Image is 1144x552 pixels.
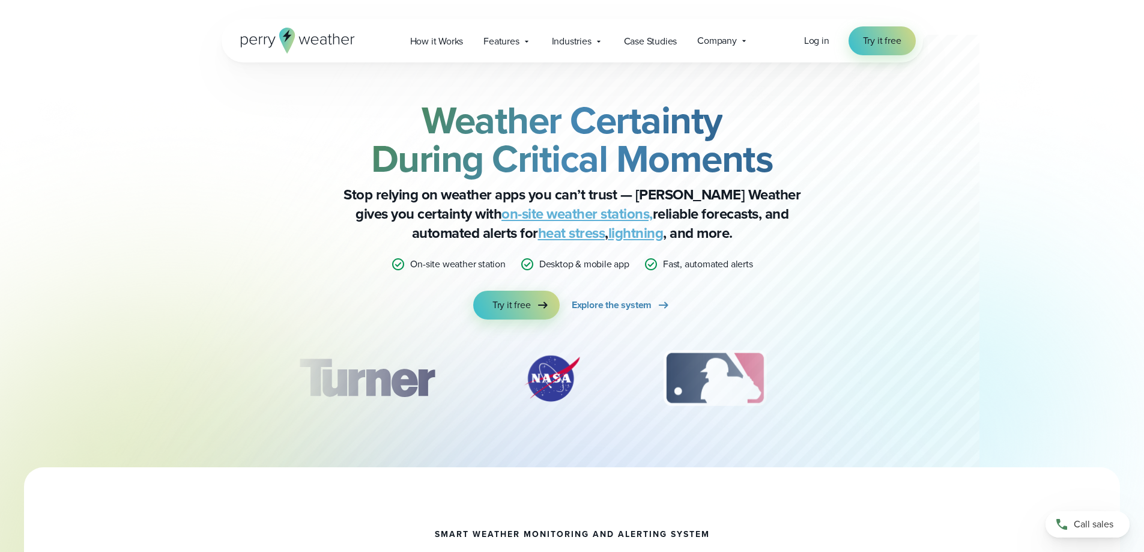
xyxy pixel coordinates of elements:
a: Call sales [1046,511,1130,538]
span: Industries [552,34,592,49]
span: Explore the system [572,298,652,312]
a: Try it free [849,26,916,55]
a: Log in [804,34,829,48]
a: lightning [608,222,664,244]
span: Company [697,34,737,48]
img: Turner-Construction_1.svg [281,348,452,408]
p: On-site weather station [410,257,505,271]
span: Case Studies [624,34,677,49]
strong: Weather Certainty During Critical Moments [371,92,773,187]
span: Features [483,34,519,49]
div: 3 of 12 [652,348,778,408]
span: Try it free [492,298,531,312]
p: Stop relying on weather apps you can’t trust — [PERSON_NAME] Weather gives you certainty with rel... [332,185,813,243]
div: slideshow [282,348,863,414]
div: 2 of 12 [510,348,594,408]
img: NASA.svg [510,348,594,408]
div: 4 of 12 [836,348,932,408]
span: Log in [804,34,829,47]
a: heat stress [538,222,605,244]
img: MLB.svg [652,348,778,408]
p: Fast, automated alerts [663,257,753,271]
a: Case Studies [614,29,688,53]
a: How it Works [400,29,474,53]
span: Call sales [1074,517,1113,532]
a: Explore the system [572,291,671,320]
a: Try it free [473,291,560,320]
div: 1 of 12 [281,348,452,408]
span: How it Works [410,34,464,49]
h1: smart weather monitoring and alerting system [435,530,710,539]
a: on-site weather stations, [501,203,653,225]
p: Desktop & mobile app [539,257,629,271]
img: PGA.svg [836,348,932,408]
span: Try it free [863,34,901,48]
